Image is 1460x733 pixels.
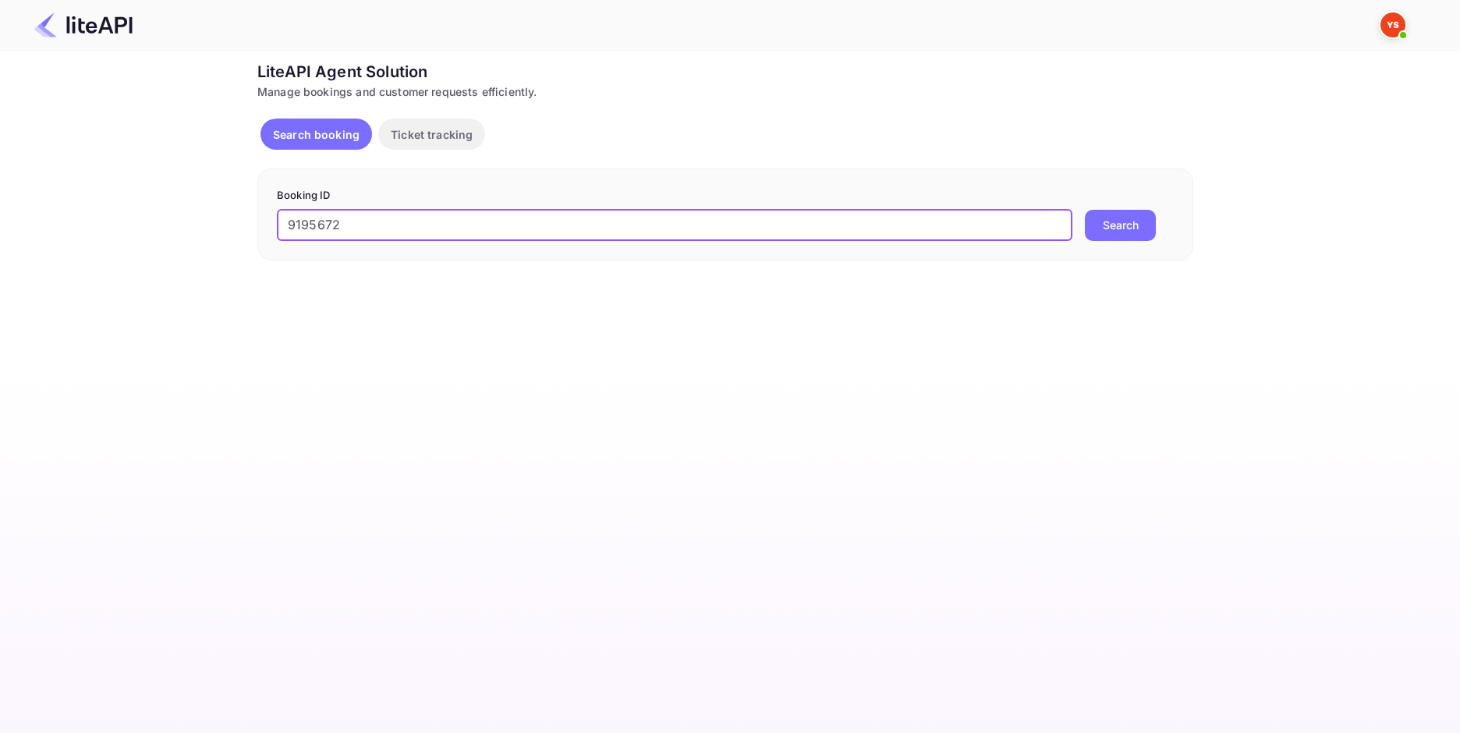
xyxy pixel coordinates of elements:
p: Ticket tracking [391,126,473,143]
div: LiteAPI Agent Solution [257,60,1193,83]
img: LiteAPI Logo [34,12,133,37]
p: Booking ID [277,188,1174,204]
p: Search booking [273,126,360,143]
input: Enter Booking ID (e.g., 63782194) [277,210,1072,241]
img: Yandex Support [1380,12,1405,37]
button: Search [1085,210,1156,241]
div: Manage bookings and customer requests efficiently. [257,83,1193,100]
